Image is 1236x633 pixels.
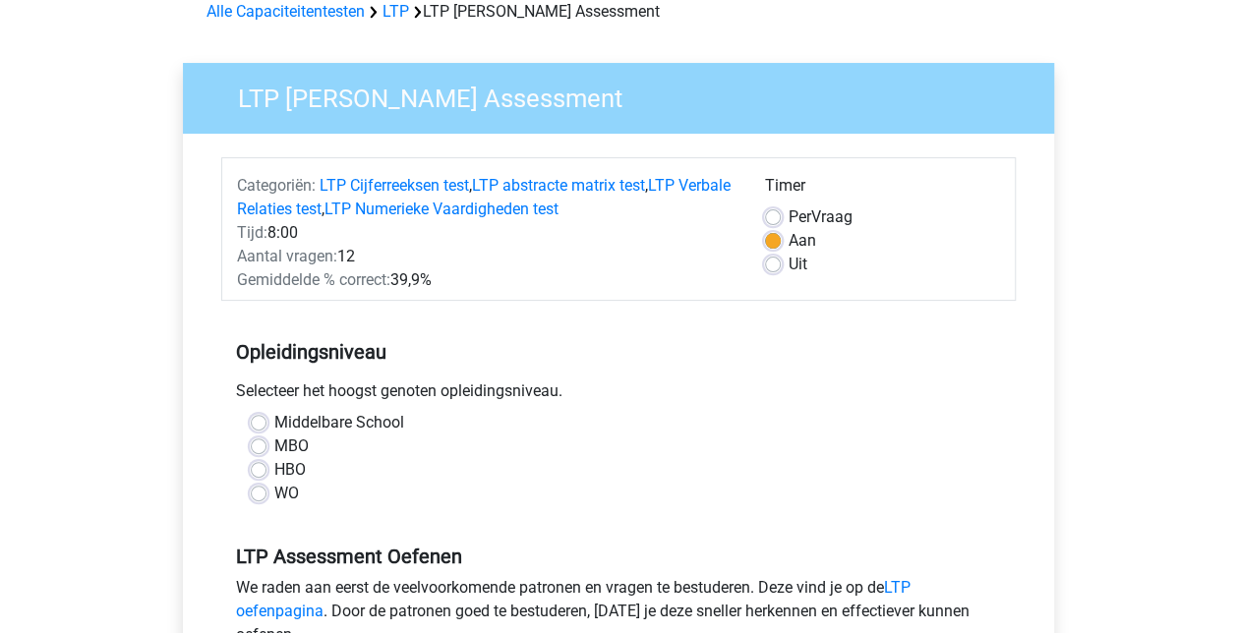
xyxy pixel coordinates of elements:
[222,221,750,245] div: 8:00
[221,379,1016,411] div: Selecteer het hoogst genoten opleidingsniveau.
[236,332,1001,372] h5: Opleidingsniveau
[383,2,409,21] a: LTP
[237,176,316,195] span: Categoriën:
[222,245,750,268] div: 12
[236,545,1001,568] h5: LTP Assessment Oefenen
[222,268,750,292] div: 39,9%
[789,253,807,276] label: Uit
[222,174,750,221] div: , , ,
[206,2,365,21] a: Alle Capaciteitentesten
[472,176,645,195] a: LTP abstracte matrix test
[320,176,469,195] a: LTP Cijferreeksen test
[274,434,309,458] label: MBO
[789,229,816,253] label: Aan
[274,458,306,482] label: HBO
[324,200,559,218] a: LTP Numerieke Vaardigheden test
[274,482,299,505] label: WO
[274,411,404,434] label: Middelbare School
[237,223,267,242] span: Tijd:
[765,174,1000,205] div: Timer
[214,76,1039,114] h3: LTP [PERSON_NAME] Assessment
[789,207,811,226] span: Per
[789,205,853,229] label: Vraag
[237,270,390,289] span: Gemiddelde % correct:
[237,247,337,265] span: Aantal vragen:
